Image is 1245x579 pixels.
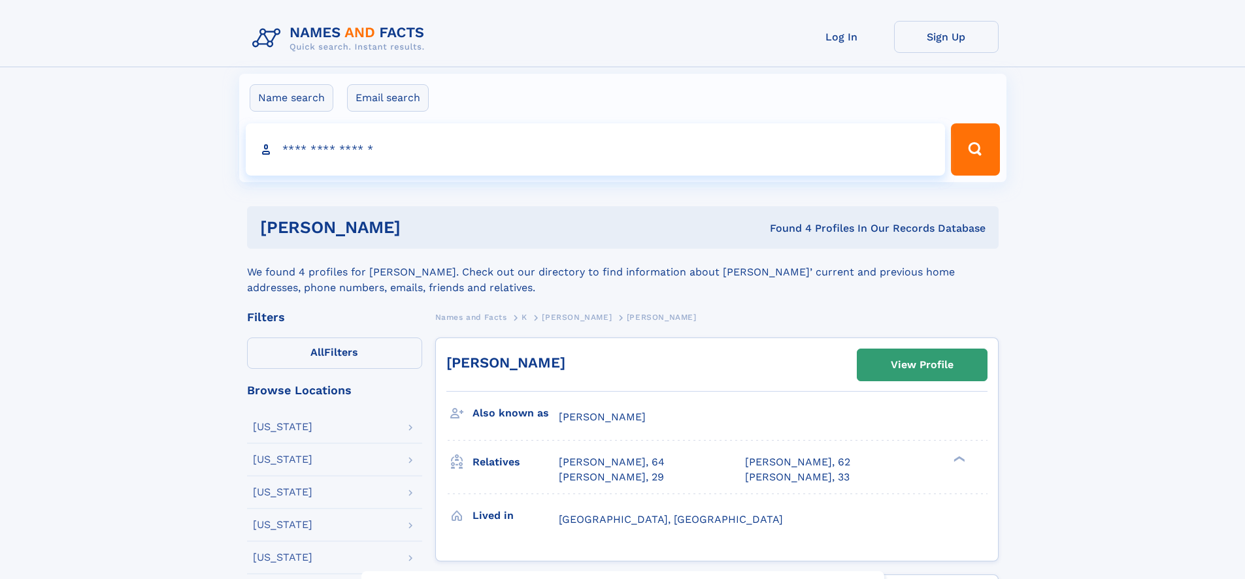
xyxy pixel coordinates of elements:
h1: [PERSON_NAME] [260,219,586,236]
a: [PERSON_NAME] [446,354,565,371]
a: K [522,309,527,325]
a: [PERSON_NAME], 29 [559,470,664,484]
h3: Relatives [473,451,559,473]
div: [US_STATE] [253,520,312,530]
a: Sign Up [894,21,999,53]
div: Browse Locations [247,384,422,396]
a: [PERSON_NAME] [542,309,612,325]
div: [US_STATE] [253,422,312,432]
div: We found 4 profiles for [PERSON_NAME]. Check out our directory to find information about [PERSON_... [247,249,999,296]
button: Search Button [951,123,999,176]
span: All [310,346,324,358]
div: View Profile [891,350,954,380]
a: View Profile [857,349,987,381]
a: [PERSON_NAME], 64 [559,455,665,469]
span: [PERSON_NAME] [542,313,612,322]
input: search input [246,123,946,176]
span: [PERSON_NAME] [559,411,646,423]
span: [GEOGRAPHIC_DATA], [GEOGRAPHIC_DATA] [559,513,783,525]
label: Filters [247,337,422,369]
div: ❯ [950,455,966,463]
span: K [522,313,527,322]
a: Log In [789,21,894,53]
h3: Also known as [473,402,559,424]
a: Names and Facts [435,309,507,325]
div: [US_STATE] [253,487,312,497]
h3: Lived in [473,505,559,527]
label: Name search [250,84,333,112]
div: Found 4 Profiles In Our Records Database [585,221,986,236]
a: [PERSON_NAME], 33 [745,470,850,484]
label: Email search [347,84,429,112]
a: [PERSON_NAME], 62 [745,455,850,469]
div: [US_STATE] [253,454,312,465]
div: [US_STATE] [253,552,312,563]
div: Filters [247,311,422,323]
span: [PERSON_NAME] [627,313,697,322]
img: Logo Names and Facts [247,21,435,56]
